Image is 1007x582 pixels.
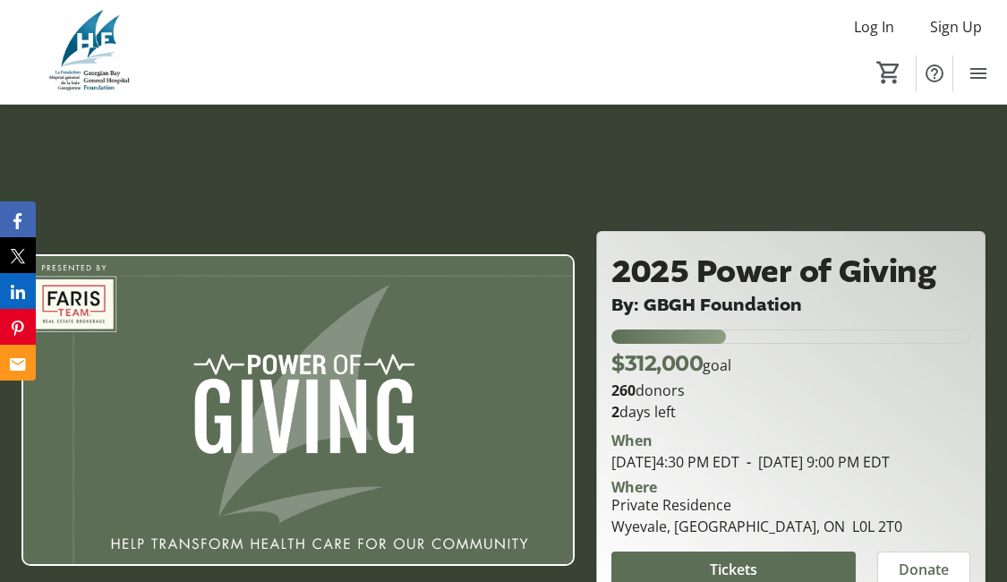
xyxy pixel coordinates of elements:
[930,16,982,38] span: Sign Up
[873,56,905,89] button: Cart
[611,347,731,380] p: goal
[611,452,739,472] span: [DATE] 4:30 PM EDT
[11,7,170,97] img: Georgian Bay General Hospital Foundation's Logo
[611,430,653,451] div: When
[710,559,757,580] span: Tickets
[854,16,894,38] span: Log In
[611,402,619,422] span: 2
[611,516,902,537] div: Wyevale, [GEOGRAPHIC_DATA], ON L0L 2T0
[917,56,952,91] button: Help
[611,494,902,516] div: Private Residence
[840,13,909,41] button: Log In
[611,250,935,294] span: 2025 Power of Giving
[21,254,575,566] img: Campaign CTA Media Photo
[611,381,636,400] b: 260
[916,13,996,41] button: Sign Up
[611,380,970,401] p: donors
[739,452,890,472] span: [DATE] 9:00 PM EDT
[739,452,758,472] span: -
[960,56,996,91] button: Menu
[611,330,970,344] div: 31.91826923076923% of fundraising goal reached
[611,293,802,317] span: By: GBGH Foundation
[611,401,970,423] p: days left
[899,559,949,580] span: Donate
[611,480,657,494] div: Where
[611,350,703,376] span: $312,000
